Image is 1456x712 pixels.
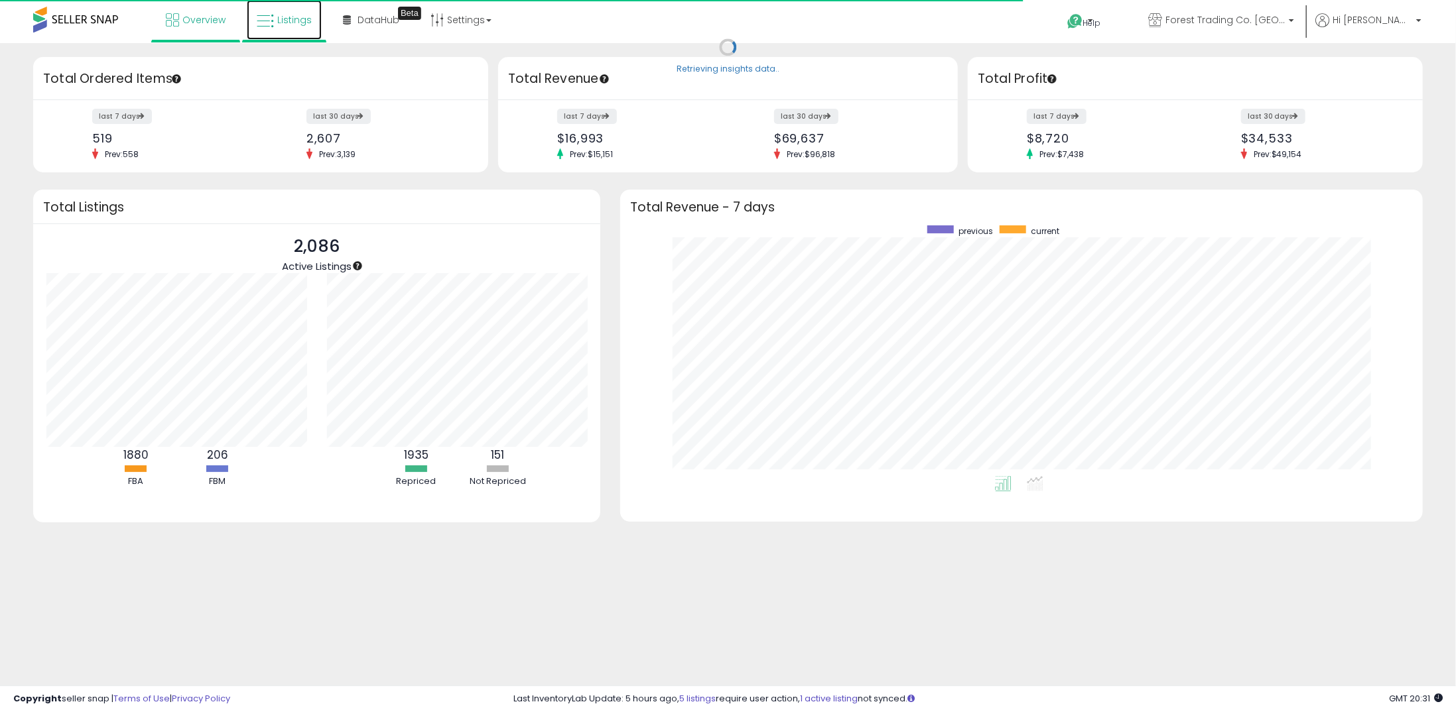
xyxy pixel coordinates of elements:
[959,225,993,237] span: previous
[1247,148,1309,160] span: Prev: $49,154
[630,202,1413,212] h3: Total Revenue - 7 days
[306,131,465,145] div: 2,607
[1067,13,1083,30] i: Get Help
[277,13,312,27] span: Listings
[978,70,1413,88] h3: Total Profit
[282,259,352,273] span: Active Listings
[563,148,620,160] span: Prev: $15,151
[123,447,149,463] b: 1880
[1027,109,1087,124] label: last 7 days
[170,73,182,85] div: Tooltip anchor
[1315,13,1422,43] a: Hi [PERSON_NAME]
[96,475,176,488] div: FBA
[774,109,838,124] label: last 30 days
[458,475,538,488] div: Not Repriced
[508,70,948,88] h3: Total Revenue
[207,447,228,463] b: 206
[557,109,617,124] label: last 7 days
[1027,131,1185,145] div: $8,720
[282,234,352,259] p: 2,086
[352,260,364,272] div: Tooltip anchor
[1165,13,1285,27] span: Forest Trading Co. [GEOGRAPHIC_DATA]
[677,64,779,76] div: Retrieving insights data..
[312,148,362,160] span: Prev: 3,139
[398,7,421,20] div: Tooltip anchor
[557,131,718,145] div: $16,993
[1241,131,1400,145] div: $34,533
[306,109,371,124] label: last 30 days
[1033,148,1091,160] span: Prev: $7,438
[92,131,251,145] div: 519
[1083,17,1101,29] span: Help
[1241,109,1305,124] label: last 30 days
[404,447,429,463] b: 1935
[178,475,257,488] div: FBM
[1031,225,1059,237] span: current
[358,13,399,27] span: DataHub
[598,73,610,85] div: Tooltip anchor
[1046,73,1058,85] div: Tooltip anchor
[1333,13,1412,27] span: Hi [PERSON_NAME]
[98,148,145,160] span: Prev: 558
[492,447,505,463] b: 151
[43,70,478,88] h3: Total Ordered Items
[92,109,152,124] label: last 7 days
[780,148,842,160] span: Prev: $96,818
[774,131,935,145] div: $69,637
[43,202,590,212] h3: Total Listings
[1057,3,1127,43] a: Help
[182,13,226,27] span: Overview
[377,475,456,488] div: Repriced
